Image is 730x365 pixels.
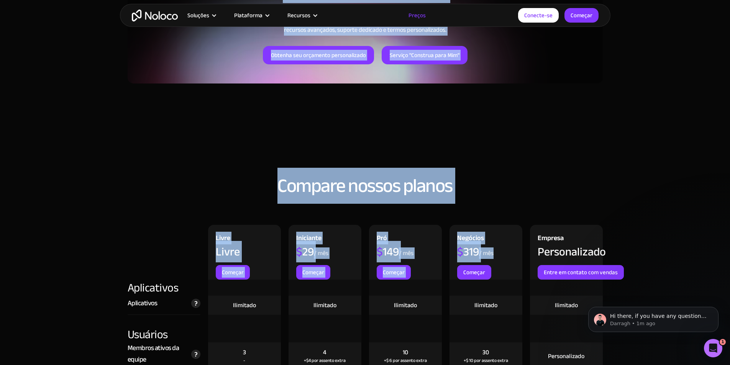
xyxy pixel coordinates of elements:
[323,347,326,358] font: 4
[187,10,209,21] font: Soluções
[302,267,324,278] font: Começar
[128,297,157,309] font: Aplicativos
[394,300,417,311] font: Ilimitado
[457,232,484,244] font: Negócios
[296,265,330,280] a: Começar
[457,265,491,280] a: Começar
[271,50,366,61] font: Obtenha seu orçamento personalizado
[408,10,426,21] font: Preços
[555,300,578,311] font: Ilimitado
[538,265,624,280] a: Entre em contato com vendas
[548,350,584,362] font: Personalizado
[721,339,724,344] font: 1
[463,241,479,262] font: 319
[314,247,328,259] font: / mês
[313,300,336,311] font: Ilimitado
[390,50,459,61] font: Serviço "Construa para Mim"
[383,241,399,262] font: 149
[132,10,178,21] a: lar
[302,241,314,262] font: 29
[399,247,413,259] font: / mês
[704,339,722,357] iframe: Chat ao vivo do Intercom
[564,8,599,23] a: Começar
[382,46,468,64] a: Serviço "Construa para Mim"
[128,277,179,298] font: Aplicativos
[538,241,606,262] font: Personalizado
[216,241,240,262] font: Livre
[577,291,730,344] iframe: Mensagem de notificação do intercomunicador
[482,347,489,358] font: 30
[524,10,553,21] font: Conecte-se
[383,267,405,278] font: Começar
[571,10,592,21] font: Começar
[243,347,246,358] font: 3
[457,241,463,262] font: $
[399,10,435,20] a: Preços
[263,46,374,64] a: Obtenha seu orçamento personalizado
[474,300,497,311] font: Ilimitado
[377,241,383,262] font: $
[296,232,322,244] font: Iniciante
[464,356,508,365] font: +$ 10 por assento extra
[225,10,278,20] div: Plataforma
[278,10,326,20] div: Recursos
[178,10,225,20] div: Soluções
[222,267,244,278] font: Começar
[287,10,310,21] font: Recursos
[518,8,559,23] a: Conecte-se
[216,232,230,244] font: Livre
[233,300,256,311] font: Ilimitado
[304,356,346,365] font: +$4 por assento extra
[479,247,494,259] font: / mês
[538,232,564,244] font: Empresa
[463,267,485,278] font: Começar
[296,241,302,262] font: $
[243,356,245,365] font: -
[216,265,250,280] a: Começar
[128,324,168,345] font: Usuários
[544,267,618,278] font: Entre em contato com vendas
[377,232,387,244] font: Pró
[277,168,453,204] font: Compare nossos planos
[377,265,411,280] a: Começar
[384,356,427,365] font: +$ 6 por assento extra
[234,10,262,21] font: Plataforma
[403,347,408,358] font: 10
